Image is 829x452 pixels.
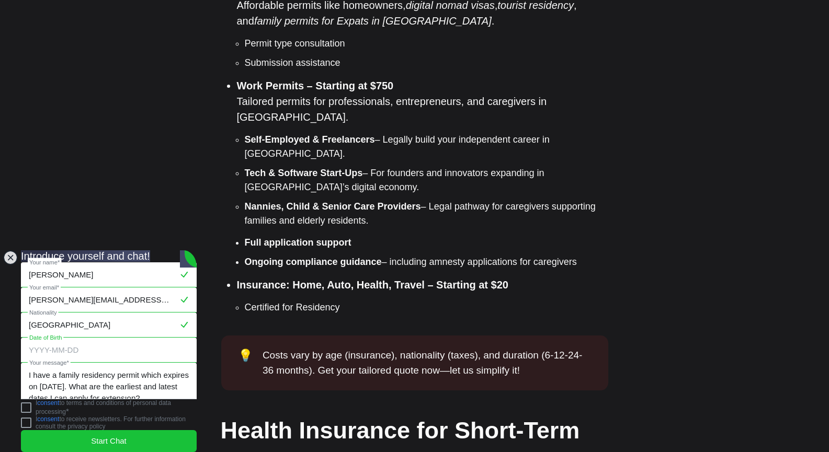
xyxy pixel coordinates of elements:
[245,255,608,269] li: – including amnesty applications for caregivers
[21,338,196,362] input: YYYY-MM-DD
[237,80,394,91] strong: Work Permits – Starting at $750
[245,134,375,145] strong: Self-Employed & Freelancers
[245,237,351,248] strong: Full application support
[245,200,608,228] li: – Legal pathway for caregivers supporting families and elderly residents.
[245,300,608,315] li: Certified for Residency
[245,201,421,212] strong: Nannies, Child & Senior Care Providers
[36,415,186,430] jdiv: I to receive newsletters. For further information consult the privacy policy
[237,78,608,228] li: Tailored permits for professionals, entrepreneurs, and caregivers in [GEOGRAPHIC_DATA].
[245,168,363,178] strong: Tech & Software Start-Ups
[254,15,492,27] em: family permits for Expats in [GEOGRAPHIC_DATA]
[245,257,382,267] strong: Ongoing compliance guidance
[36,399,171,415] jdiv: I to terms and conditions of personal data processing
[245,56,608,70] li: Submission assistance
[91,435,127,447] span: Start Chat
[245,133,608,161] li: – Legally build your independent career in [GEOGRAPHIC_DATA].
[263,348,592,378] div: Costs vary by age (insurance), nationality (taxes), and duration (6-12-24-36 months). Get your ta...
[238,348,263,378] div: 💡
[245,166,608,194] li: – For founders and innovators expanding in [GEOGRAPHIC_DATA]’s digital economy.
[245,37,608,51] li: Permit type consultation
[37,415,59,423] a: consent
[237,279,508,291] strong: Insurance: Home, Auto, Health, Travel – Starting at $20
[37,399,59,407] a: consent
